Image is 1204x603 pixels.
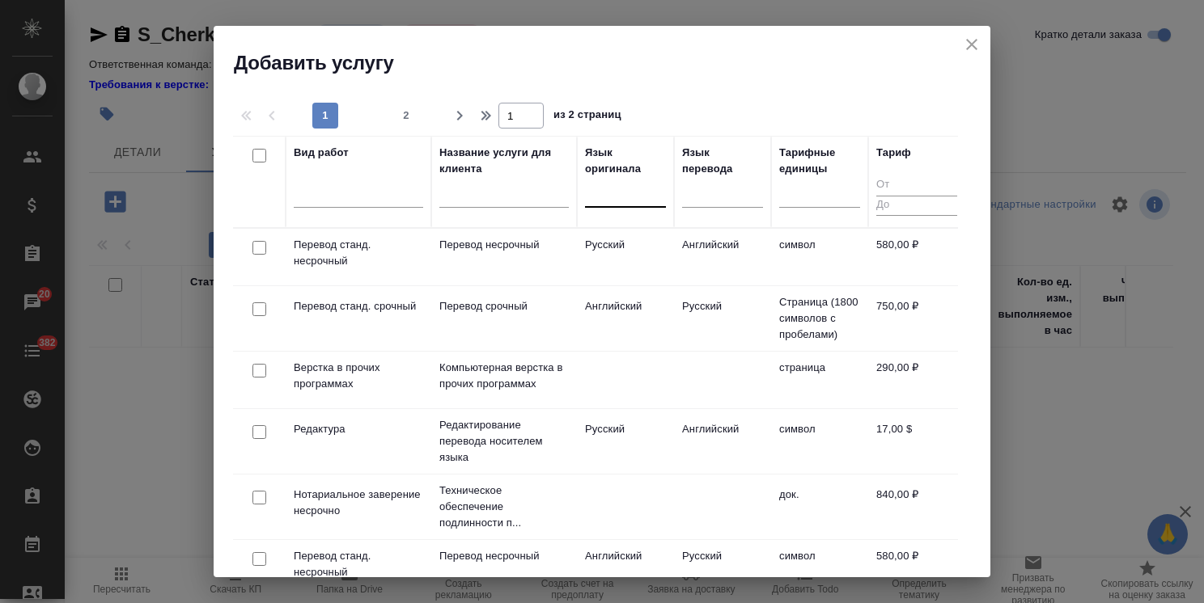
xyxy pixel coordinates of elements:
[294,421,423,437] p: Редактура
[868,352,965,408] td: 290,00 ₽
[577,290,674,347] td: Английский
[294,360,423,392] p: Верстка в прочих программах
[294,298,423,314] p: Перевод станд. срочный
[771,540,868,597] td: символ
[393,103,419,129] button: 2
[294,145,349,161] div: Вид работ
[674,540,771,597] td: Русский
[577,229,674,285] td: Русский
[960,32,984,57] button: close
[779,145,860,177] div: Тарифные единицы
[868,540,965,597] td: 580,00 ₽
[439,548,569,564] p: Перевод несрочный
[439,145,569,177] div: Название услуги для клиента
[294,548,423,580] p: Перевод станд. несрочный
[771,229,868,285] td: символ
[868,229,965,285] td: 580,00 ₽
[553,105,621,129] span: из 2 страниц
[439,298,569,314] p: Перевод срочный
[868,290,965,347] td: 750,00 ₽
[439,237,569,253] p: Перевод несрочный
[294,487,423,519] p: Нотариальное заверение несрочно
[439,417,569,466] p: Редактирование перевода носителем языка
[876,196,957,216] input: До
[876,175,957,196] input: От
[771,286,868,351] td: Страница (1800 символов с пробелами)
[439,483,569,531] p: Техническое обеспечение подлинности п...
[868,479,965,535] td: 840,00 ₽
[771,479,868,535] td: док.
[682,145,763,177] div: Язык перевода
[234,50,990,76] h2: Добавить услугу
[393,108,419,124] span: 2
[674,413,771,470] td: Английский
[294,237,423,269] p: Перевод станд. несрочный
[876,145,911,161] div: Тариф
[868,413,965,470] td: 17,00 $
[577,540,674,597] td: Английский
[771,352,868,408] td: страница
[439,360,569,392] p: Компьютерная верстка в прочих программах
[771,413,868,470] td: символ
[577,413,674,470] td: Русский
[585,145,666,177] div: Язык оригинала
[674,290,771,347] td: Русский
[674,229,771,285] td: Английский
